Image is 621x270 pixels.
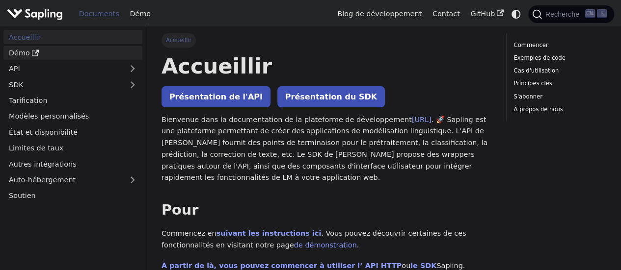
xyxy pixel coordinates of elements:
font: Contact [432,10,460,18]
font: API [9,65,20,73]
a: Démo [3,46,142,60]
font: Auto-hébergement [9,176,76,184]
a: Contact [427,6,465,22]
font: Commencez en [162,229,216,237]
a: Auto-hébergement [3,173,142,187]
font: Sapling [436,262,462,270]
a: Accueillir [3,30,142,44]
a: SDK [3,77,123,92]
font: Blog de développement [337,10,422,18]
font: Commencer [513,42,548,49]
font: Autres intégrations [9,160,77,168]
a: le SDK [410,262,436,270]
font: Accueillir [9,33,41,41]
a: Cas d'utilisation [513,66,603,75]
a: À propos de nous [513,105,603,114]
kbd: K [597,9,607,18]
font: . Vous pouvez découvrir certaines de ces fonctionnalités en visitant notre page [162,229,466,249]
button: Rechercher (Ctrl+K) [528,5,614,23]
font: Pour [162,201,199,218]
a: Sapling.ai [7,7,66,21]
font: Bienvenue dans la documentation de la plateforme de développement [162,116,412,123]
nav: Fil d'Ariane [162,33,492,47]
a: GitHub [465,6,509,22]
font: Présentation de l'API [169,92,263,101]
font: Documents [79,10,119,18]
a: de démonstration [294,241,357,249]
a: Principes clés [513,79,603,88]
font: Tarification [9,97,48,104]
font: Accueillir [166,37,191,44]
font: Accueillir [162,54,272,78]
font: Présentation du SDK [285,92,377,101]
font: Recherche [545,10,579,18]
a: suivant les instructions ici [216,229,322,237]
font: Démo [130,10,151,18]
font: Démo [9,49,30,57]
font: Exemples de code [513,54,565,61]
a: Documents [74,6,125,22]
a: État et disponibilité [3,125,142,139]
font: Modèles personnalisés [9,112,89,120]
font: SDK [9,81,24,89]
font: Soutien [9,192,36,199]
a: API [3,62,123,76]
font: S'abonner [513,93,542,100]
font: Principes clés [513,80,552,87]
a: Limites de taux [3,141,142,155]
a: [URL] [412,116,432,123]
font: GitHub [470,10,495,18]
a: À partir de là, vous pouvez commencer à utiliser l’ API HTTP [162,262,402,270]
a: Soutien [3,189,142,203]
a: Blog de développement [332,6,427,22]
font: État et disponibilité [9,128,78,136]
font: Cas d'utilisation [513,67,559,74]
img: Sapling.ai [7,7,63,21]
a: Tarification [3,94,142,108]
button: Basculer entre le mode sombre et le mode clair (actuellement le mode système) [509,7,523,21]
a: S'abonner [513,92,603,101]
a: Démo [125,6,156,22]
font: Limites de taux [9,144,63,152]
a: Présentation du SDK [277,86,385,107]
font: . [463,262,465,270]
a: Présentation de l'API [162,86,270,107]
a: Autres intégrations [3,157,142,171]
button: Développer la catégorie « API » de la barre latérale [123,62,142,76]
font: ou [402,262,410,270]
a: Exemples de code [513,53,603,63]
font: À propos de nous [513,106,563,113]
a: Modèles personnalisés [3,109,142,123]
button: Développer la catégorie « SDK » de la barre latérale [123,77,142,92]
a: Commencer [513,41,603,50]
font: . [357,241,359,249]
